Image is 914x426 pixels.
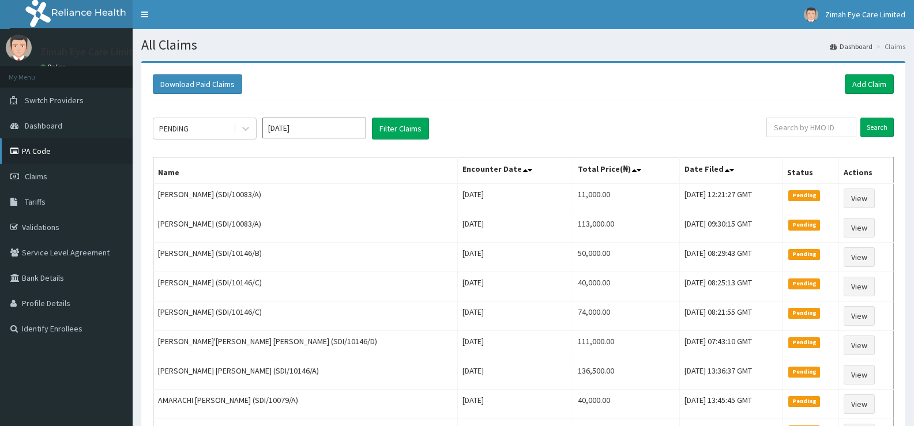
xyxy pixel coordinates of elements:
img: User Image [804,7,818,22]
td: [DATE] 08:29:43 GMT [680,243,783,272]
span: Tariffs [25,197,46,207]
span: Pending [788,308,820,318]
a: View [844,365,875,384]
td: [DATE] 13:45:45 GMT [680,390,783,419]
span: Switch Providers [25,95,84,105]
a: View [844,394,875,414]
a: View [844,335,875,355]
th: Name [153,157,458,184]
td: [DATE] 08:25:13 GMT [680,272,783,301]
td: [PERSON_NAME]'[PERSON_NAME] [PERSON_NAME] (SDI/10146/D) [153,331,458,360]
td: [PERSON_NAME] (SDI/10083/A) [153,183,458,213]
td: 40,000.00 [573,272,680,301]
td: [DATE] [458,301,573,331]
a: Add Claim [845,74,894,94]
td: [DATE] 09:30:15 GMT [680,213,783,243]
td: [DATE] [458,213,573,243]
td: [DATE] [458,360,573,390]
span: Pending [788,249,820,259]
a: Online [40,63,68,71]
span: Pending [788,278,820,289]
h1: All Claims [141,37,905,52]
th: Encounter Date [458,157,573,184]
li: Claims [874,42,905,51]
td: [PERSON_NAME] (SDI/10083/A) [153,213,458,243]
th: Date Filed [680,157,783,184]
span: Pending [788,367,820,377]
td: [PERSON_NAME] (SDI/10146/C) [153,272,458,301]
span: Zimah Eye Care Limited [825,9,905,20]
input: Select Month and Year [262,118,366,138]
input: Search by HMO ID [766,118,856,137]
td: 74,000.00 [573,301,680,331]
th: Actions [839,157,894,184]
th: Total Price(₦) [573,157,680,184]
a: View [844,218,875,237]
span: Claims [25,171,47,182]
button: Download Paid Claims [153,74,242,94]
td: [PERSON_NAME] [PERSON_NAME] (SDI/10146/A) [153,360,458,390]
button: Filter Claims [372,118,429,140]
td: [DATE] 08:21:55 GMT [680,301,783,331]
td: 50,000.00 [573,243,680,272]
img: User Image [6,35,32,61]
a: View [844,247,875,267]
a: Dashboard [830,42,872,51]
td: [PERSON_NAME] (SDI/10146/B) [153,243,458,272]
a: View [844,189,875,208]
a: View [844,277,875,296]
td: [DATE] 13:36:37 GMT [680,360,783,390]
td: [DATE] 07:43:10 GMT [680,331,783,360]
td: [DATE] [458,243,573,272]
span: Dashboard [25,120,62,131]
p: Zimah Eye Care Limited [40,47,145,57]
span: Pending [788,396,820,406]
span: Pending [788,337,820,348]
td: [DATE] [458,272,573,301]
td: [DATE] [458,390,573,419]
td: 11,000.00 [573,183,680,213]
td: [DATE] 12:21:27 GMT [680,183,783,213]
span: Pending [788,190,820,201]
td: [PERSON_NAME] (SDI/10146/C) [153,301,458,331]
td: [DATE] [458,331,573,360]
td: AMARACHI [PERSON_NAME] (SDI/10079/A) [153,390,458,419]
td: 136,500.00 [573,360,680,390]
a: View [844,306,875,326]
td: 40,000.00 [573,390,680,419]
th: Status [783,157,839,184]
td: 111,000.00 [573,331,680,360]
td: [DATE] [458,183,573,213]
td: 113,000.00 [573,213,680,243]
div: PENDING [159,123,189,134]
input: Search [860,118,894,137]
span: Pending [788,220,820,230]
